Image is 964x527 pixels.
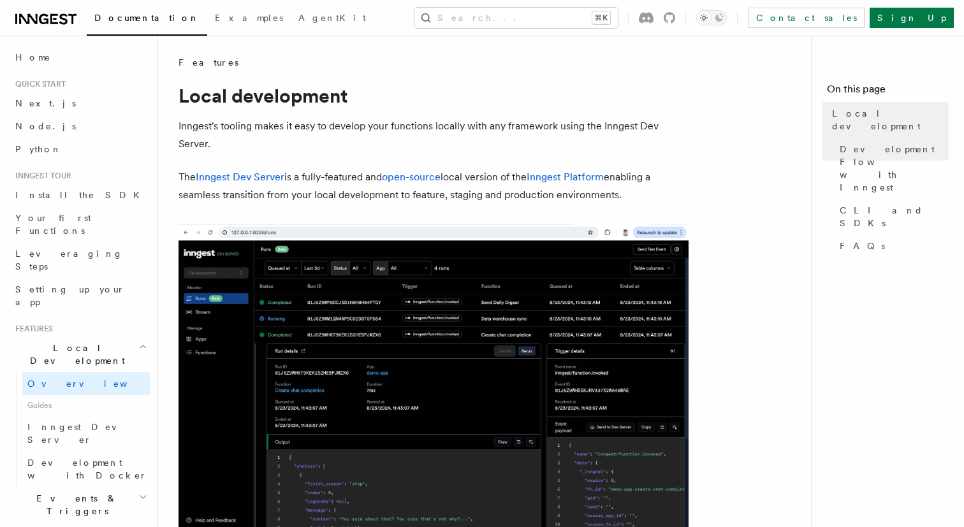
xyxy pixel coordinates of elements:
[10,115,150,138] a: Node.js
[27,458,147,480] span: Development with Docker
[15,213,91,236] span: Your first Functions
[592,11,610,24] kbd: ⌘K
[22,415,150,451] a: Inngest Dev Server
[15,249,123,271] span: Leveraging Steps
[827,102,949,138] a: Local development
[27,422,136,445] span: Inngest Dev Server
[10,278,150,314] a: Setting up your app
[414,8,618,28] button: Search...⌘K
[840,204,949,229] span: CLI and SDKs
[10,372,150,487] div: Local Development
[22,372,150,395] a: Overview
[179,84,689,107] h1: Local development
[94,13,200,23] span: Documentation
[835,235,949,257] a: FAQs
[870,8,954,28] a: Sign Up
[382,171,441,183] a: open-source
[15,144,62,154] span: Python
[22,451,150,487] a: Development with Docker
[10,92,150,115] a: Next.js
[10,171,71,181] span: Inngest tour
[835,199,949,235] a: CLI and SDKs
[179,117,689,153] p: Inngest's tooling makes it easy to develop your functions locally with any framework using the In...
[196,171,284,183] a: Inngest Dev Server
[22,395,150,415] span: Guides
[15,121,76,131] span: Node.js
[10,184,150,206] a: Install the SDK
[832,107,949,133] span: Local development
[179,168,689,204] p: The is a fully-featured and local version of the enabling a seamless transition from your local d...
[207,4,291,34] a: Examples
[10,342,139,367] span: Local Development
[10,46,150,69] a: Home
[291,4,374,34] a: AgentKit
[15,51,51,64] span: Home
[10,336,150,372] button: Local Development
[10,79,66,89] span: Quick start
[10,487,150,523] button: Events & Triggers
[298,13,366,23] span: AgentKit
[10,324,53,334] span: Features
[10,138,150,161] a: Python
[10,492,139,517] span: Events & Triggers
[840,143,949,194] span: Development Flow with Inngest
[10,242,150,278] a: Leveraging Steps
[15,284,125,307] span: Setting up your app
[527,171,604,183] a: Inngest Platform
[696,10,727,25] button: Toggle dark mode
[748,8,865,28] a: Contact sales
[10,206,150,242] a: Your first Functions
[835,138,949,199] a: Development Flow with Inngest
[87,4,207,36] a: Documentation
[27,379,159,389] span: Overview
[827,82,949,102] h4: On this page
[215,13,283,23] span: Examples
[840,240,885,252] span: FAQs
[15,190,147,200] span: Install the SDK
[15,98,76,108] span: Next.js
[179,56,238,69] span: Features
